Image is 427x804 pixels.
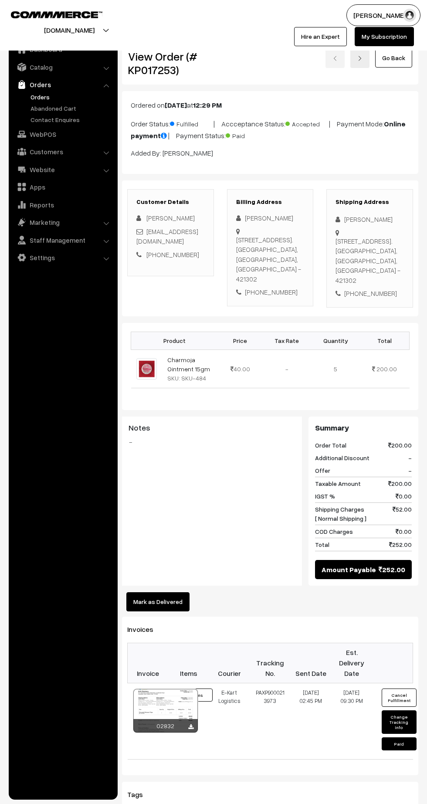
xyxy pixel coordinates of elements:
[294,27,347,46] a: Hire an Expert
[331,683,372,759] td: [DATE] 09:30 PM
[388,441,412,450] span: 200.00
[28,92,115,102] a: Orders
[146,251,199,258] a: [PHONE_NUMBER]
[11,59,115,75] a: Catalog
[11,197,115,213] a: Reports
[236,287,305,297] div: [PHONE_NUMBER]
[382,737,417,750] button: Paid
[136,198,205,206] h3: Customer Details
[335,214,404,224] div: [PERSON_NAME]
[236,198,305,206] h3: Billing Address
[127,625,164,634] span: Invoices
[331,643,372,683] th: Est. Delivery Date
[230,365,250,373] span: 40.00
[127,790,153,799] span: Tags
[335,198,404,206] h3: Shipping Address
[136,227,198,245] a: [EMAIL_ADDRESS][DOMAIN_NAME]
[360,332,409,349] th: Total
[11,179,115,195] a: Apps
[11,144,115,159] a: Customers
[170,117,213,129] span: Fulfilled
[322,564,376,575] span: Amount Payable
[226,129,269,140] span: Paid
[389,540,412,549] span: 252.00
[376,365,397,373] span: 200.00
[334,365,337,373] span: 5
[388,479,412,488] span: 200.00
[129,423,295,433] h3: Notes
[14,19,125,41] button: [DOMAIN_NAME]
[375,48,412,68] a: Go Back
[131,100,410,110] p: Ordered on at
[131,148,410,158] p: Added By: [PERSON_NAME]
[11,11,102,18] img: COMMMERCE
[236,235,305,284] div: [STREET_ADDRESS]. [GEOGRAPHIC_DATA], [GEOGRAPHIC_DATA], [GEOGRAPHIC_DATA] - 421302
[193,101,222,109] b: 12:29 PM
[146,214,195,222] span: [PERSON_NAME]
[393,505,412,523] span: 52.00
[133,719,198,733] div: 02832
[311,332,360,349] th: Quantity
[128,50,214,77] h2: View Order (# KP017253)
[209,643,250,683] th: Courier
[11,232,115,248] a: Staff Management
[236,213,305,223] div: [PERSON_NAME]
[291,643,332,683] th: Sent Date
[136,358,157,380] img: CHARMOJA.jpg
[315,466,330,475] span: Offer
[250,683,291,759] td: PAXP9000213973
[382,710,417,734] button: Change Tracking Info
[131,332,218,349] th: Product
[315,492,335,501] span: IGST %
[11,250,115,265] a: Settings
[315,505,366,523] span: Shipping Charges [ Normal Shipping ]
[250,643,291,683] th: Tracking No.
[262,332,311,349] th: Tax Rate
[335,236,404,285] div: [STREET_ADDRESS]. [GEOGRAPHIC_DATA], [GEOGRAPHIC_DATA], [GEOGRAPHIC_DATA] - 421302
[126,592,190,611] button: Mark as Delivered
[167,373,213,383] div: SKU: SKU-484
[28,115,115,124] a: Contact Enquires
[168,643,209,683] th: Items
[379,564,405,575] span: 252.00
[382,689,417,707] button: Cancel Fulfillment
[262,349,311,388] td: -
[11,162,115,177] a: Website
[129,437,295,447] blockquote: -
[131,117,410,141] p: Order Status: | Accceptance Status: | Payment Mode: | Payment Status:
[315,441,346,450] span: Order Total
[291,683,332,759] td: [DATE] 02:45 PM
[315,479,361,488] span: Taxable Amount
[218,332,262,349] th: Price
[28,104,115,113] a: Abandoned Cart
[11,9,87,19] a: COMMMERCE
[357,56,363,61] img: right-arrow.png
[167,356,210,373] a: Charmoja Ointment 15gm
[355,27,414,46] a: My Subscription
[315,423,412,433] h3: Summary
[165,101,187,109] b: [DATE]
[128,643,169,683] th: Invoice
[335,288,404,299] div: [PHONE_NUMBER]
[403,9,416,22] img: user
[285,117,329,129] span: Accepted
[315,527,353,536] span: COD Charges
[315,453,369,462] span: Additional Discount
[408,466,412,475] span: -
[11,126,115,142] a: WebPOS
[11,214,115,230] a: Marketing
[396,492,412,501] span: 0.00
[408,453,412,462] span: -
[396,527,412,536] span: 0.00
[11,77,115,92] a: Orders
[209,683,250,759] td: E-Kart Logistics
[346,4,420,26] button: [PERSON_NAME]
[315,540,329,549] span: Total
